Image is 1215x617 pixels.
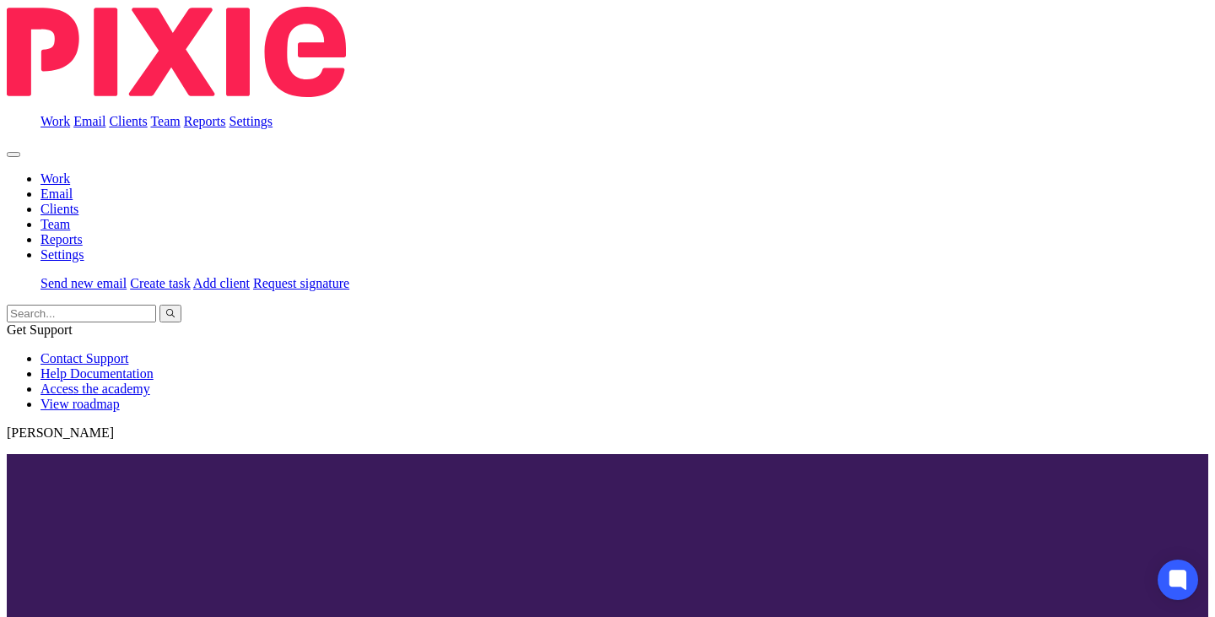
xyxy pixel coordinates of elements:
[253,276,349,290] a: Request signature
[159,305,181,322] button: Search
[73,114,105,128] a: Email
[40,397,120,411] a: View roadmap
[40,114,70,128] a: Work
[40,202,78,216] a: Clients
[40,247,84,262] a: Settings
[40,351,128,365] a: Contact Support
[7,7,346,97] img: Pixie
[193,276,250,290] a: Add client
[7,425,1208,441] p: [PERSON_NAME]
[150,114,180,128] a: Team
[130,276,191,290] a: Create task
[40,382,150,396] a: Access the academy
[40,217,70,231] a: Team
[40,187,73,201] a: Email
[40,366,154,381] a: Help Documentation
[40,276,127,290] a: Send new email
[40,232,83,246] a: Reports
[40,171,70,186] a: Work
[7,322,73,337] span: Get Support
[184,114,226,128] a: Reports
[229,114,273,128] a: Settings
[109,114,147,128] a: Clients
[7,305,156,322] input: Search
